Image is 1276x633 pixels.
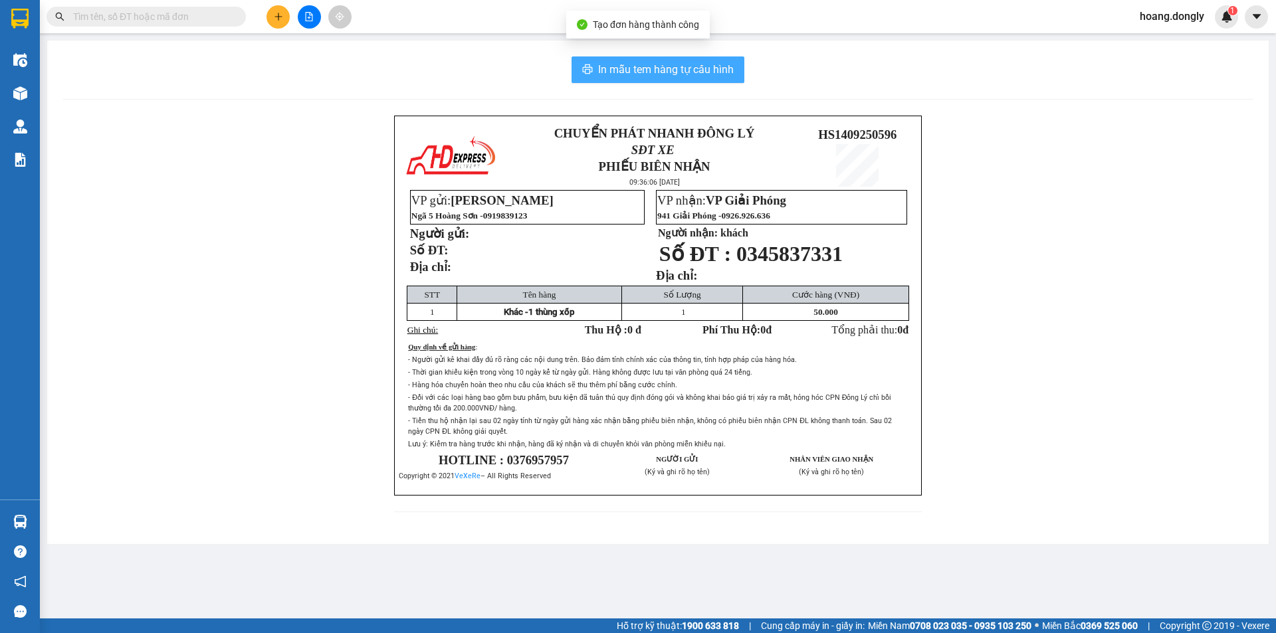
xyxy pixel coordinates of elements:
[410,243,449,257] strong: Số ĐT:
[404,134,497,180] img: logo
[656,268,697,282] strong: Địa chỉ:
[335,12,344,21] span: aim
[1129,8,1215,25] span: hoang.dongly
[813,307,838,317] span: 50.000
[749,618,751,633] span: |
[14,545,27,558] span: question-circle
[408,381,677,389] span: - Hàng hóa chuyển hoàn theo nhu cầu của khách sẽ thu thêm phí bằng cước chính.
[14,575,27,588] span: notification
[792,290,859,300] span: Cước hàng (VNĐ)
[410,226,469,240] strong: Người gửi:
[629,178,680,187] span: 09:36:06 [DATE]
[657,211,770,221] span: 941 Giải Phóng -
[585,324,641,335] strong: Thu Hộ :
[475,343,477,351] span: :
[645,468,710,476] span: (Ký và ghi rõ họ tên)
[13,515,27,529] img: warehouse-icon
[818,128,897,141] span: HS1409250596
[55,12,64,21] span: search
[631,143,675,157] span: SĐT XE
[572,56,744,83] button: printerIn mẫu tem hàng tự cấu hình
[407,325,438,335] span: Ghi chú:
[410,260,451,274] strong: Địa chỉ:
[760,324,766,335] span: 0
[274,12,283,21] span: plus
[658,227,718,238] strong: Người nhận:
[328,5,352,29] button: aim
[664,290,701,300] span: Số Lượng
[599,159,710,173] strong: PHIẾU BIÊN NHẬN
[43,11,134,54] strong: CHUYỂN PHÁT NHANH ĐÔNG LÝ
[720,227,748,238] span: khách
[617,618,739,633] span: Hỗ trợ kỹ thuật:
[504,307,528,317] span: Khác -
[831,324,908,335] span: Tổng phải thu:
[14,605,27,618] span: message
[799,468,864,476] span: (Ký và ghi rõ họ tên)
[761,618,865,633] span: Cung cấp máy in - giấy in:
[483,211,528,221] span: 0919839123
[1148,618,1150,633] span: |
[141,54,219,68] span: HS1409250587
[13,53,27,67] img: warehouse-icon
[790,456,873,463] strong: NHÂN VIÊN GIAO NHẬN
[1251,11,1263,23] span: caret-down
[439,453,569,467] span: HOTLINE : 0376957957
[7,39,36,85] img: logo
[681,307,686,317] span: 1
[657,193,786,207] span: VP nhận:
[411,193,554,207] span: VP gửi:
[554,126,755,140] strong: CHUYỂN PHÁT NHANH ĐÔNG LÝ
[593,19,699,30] span: Tạo đơn hàng thành công
[424,290,440,300] span: STT
[66,56,109,70] span: SĐT XE
[408,355,797,364] span: - Người gửi kê khai đầy đủ rõ ràng các nội dung trên. Bảo đảm tính chính xác của thông tin, tính ...
[528,307,574,317] span: 1 thùng xốp
[598,61,734,78] span: In mẫu tem hàng tự cấu hình
[411,211,528,221] span: Ngã 5 Hoàng Sơn -
[1202,621,1212,630] span: copyright
[13,153,27,167] img: solution-icon
[408,393,891,412] span: - Đối với các loại hàng bao gồm bưu phẩm, bưu kiện đã tuân thủ quy định đóng gói và không khai bá...
[1042,618,1138,633] span: Miền Bắc
[430,307,435,317] span: 1
[682,620,739,631] strong: 1900 633 818
[266,5,290,29] button: plus
[736,242,843,266] span: 0345837331
[73,9,230,24] input: Tìm tên, số ĐT hoặc mã đơn
[455,472,480,480] a: VeXeRe
[868,618,1031,633] span: Miền Nam
[1221,11,1233,23] img: icon-new-feature
[627,324,641,335] span: 0 đ
[304,12,314,21] span: file-add
[1230,6,1235,15] span: 1
[702,324,772,335] strong: Phí Thu Hộ: đ
[1081,620,1138,631] strong: 0369 525 060
[451,193,553,207] span: [PERSON_NAME]
[53,73,125,102] strong: PHIẾU BIÊN NHẬN
[1245,5,1268,29] button: caret-down
[408,440,726,448] span: Lưu ý: Kiểm tra hàng trước khi nhận, hàng đã ký nhận và di chuyển khỏi văn phòng miễn khiếu nại.
[577,19,587,30] span: check-circle
[1228,6,1237,15] sup: 1
[408,343,475,351] span: Quy định về gửi hàng
[706,193,786,207] span: VP Giải Phóng
[659,242,731,266] span: Số ĐT :
[722,211,770,221] span: 0926.926.636
[13,86,27,100] img: warehouse-icon
[897,324,903,335] span: 0
[1035,623,1039,628] span: ⚪️
[399,472,551,480] span: Copyright © 2021 – All Rights Reserved
[523,290,556,300] span: Tên hàng
[408,416,892,436] span: - Tiền thu hộ nhận lại sau 02 ngày tính từ ngày gửi hàng xác nhận bằng phiếu biên nhận, không có ...
[910,620,1031,631] strong: 0708 023 035 - 0935 103 250
[13,120,27,134] img: warehouse-icon
[582,64,593,76] span: printer
[903,324,908,335] span: đ
[298,5,321,29] button: file-add
[408,368,752,377] span: - Thời gian khiếu kiện trong vòng 10 ngày kể từ ngày gửi. Hàng không được lưu tại văn phòng quá 2...
[11,9,29,29] img: logo-vxr
[656,456,698,463] strong: NGƯỜI GỬI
